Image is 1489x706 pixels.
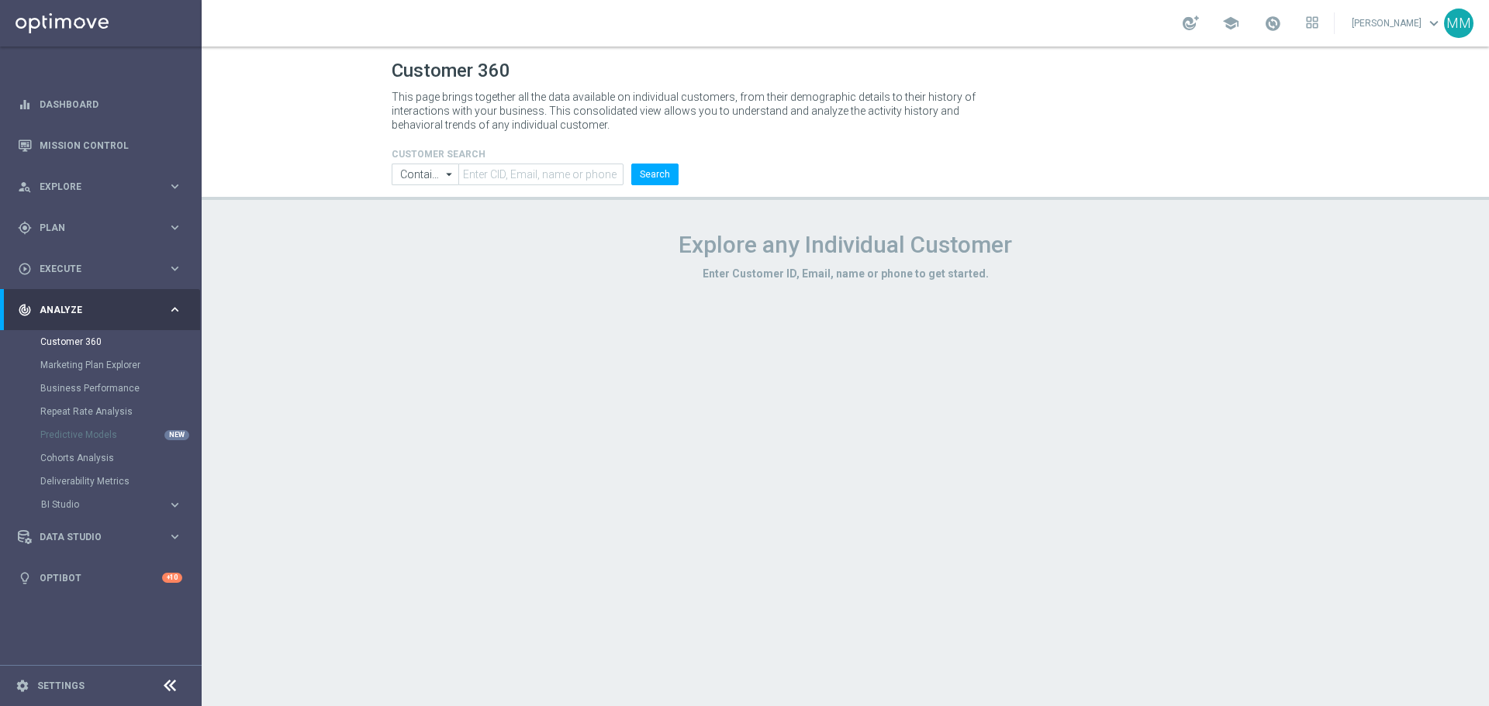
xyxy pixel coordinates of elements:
[18,180,168,194] div: Explore
[40,400,200,423] div: Repeat Rate Analysis
[41,500,152,509] span: BI Studio
[392,164,458,185] input: Contains
[40,446,200,470] div: Cohorts Analysis
[40,498,183,511] button: BI Studio keyboard_arrow_right
[18,84,182,125] div: Dashboard
[168,261,182,276] i: keyboard_arrow_right
[18,221,168,235] div: Plan
[164,430,189,440] div: NEW
[40,452,161,464] a: Cohorts Analysis
[40,423,200,446] div: Predictive Models
[40,353,200,377] div: Marketing Plan Explorer
[37,681,85,691] a: Settings
[17,531,183,543] button: Data Studio keyboard_arrow_right
[18,98,32,112] i: equalizer
[18,180,32,194] i: person_search
[392,267,1299,281] h3: Enter Customer ID, Email, name or phone to get started.
[40,557,162,598] a: Optibot
[168,498,182,512] i: keyboard_arrow_right
[1444,9,1473,38] div: MM
[40,264,168,274] span: Execute
[18,125,182,166] div: Mission Control
[17,572,183,584] button: lightbulb Optibot +10
[631,164,679,185] button: Search
[168,529,182,544] i: keyboard_arrow_right
[17,222,183,234] button: gps_fixed Plan keyboard_arrow_right
[18,303,32,317] i: track_changes
[18,571,32,585] i: lightbulb
[41,500,168,509] div: BI Studio
[168,302,182,317] i: keyboard_arrow_right
[18,221,32,235] i: gps_fixed
[40,532,168,542] span: Data Studio
[168,220,182,235] i: keyboard_arrow_right
[1222,15,1239,32] span: school
[1425,15,1442,32] span: keyboard_arrow_down
[458,164,624,185] input: Enter CID, Email, name or phone
[17,304,183,316] button: track_changes Analyze keyboard_arrow_right
[442,164,458,184] i: arrow_drop_down
[18,303,168,317] div: Analyze
[18,262,32,276] i: play_circle_outline
[40,382,161,394] a: Business Performance
[40,470,200,493] div: Deliverability Metrics
[40,336,161,348] a: Customer 360
[40,493,200,516] div: BI Studio
[392,60,1299,82] h1: Customer 360
[18,530,168,544] div: Data Studio
[18,262,168,276] div: Execute
[40,405,161,418] a: Repeat Rate Analysis
[17,139,183,152] button: Mission Control
[40,377,200,400] div: Business Performance
[162,573,182,583] div: +10
[40,305,168,315] span: Analyze
[40,330,200,353] div: Customer 360
[40,125,182,166] a: Mission Control
[17,181,183,193] button: person_search Explore keyboard_arrow_right
[16,679,29,693] i: settings
[40,84,182,125] a: Dashboard
[392,149,679,160] h4: CUSTOMER SEARCH
[392,90,989,132] p: This page brings together all the data available on individual customers, from their demographic ...
[1350,12,1444,35] a: [PERSON_NAME]keyboard_arrow_down
[392,231,1299,259] h1: Explore any Individual Customer
[17,263,183,275] button: play_circle_outline Execute keyboard_arrow_right
[40,475,161,487] a: Deliverability Metrics
[168,179,182,194] i: keyboard_arrow_right
[40,223,168,232] span: Plan
[40,182,168,191] span: Explore
[18,557,182,598] div: Optibot
[17,98,183,111] button: equalizer Dashboard
[40,359,161,371] a: Marketing Plan Explorer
